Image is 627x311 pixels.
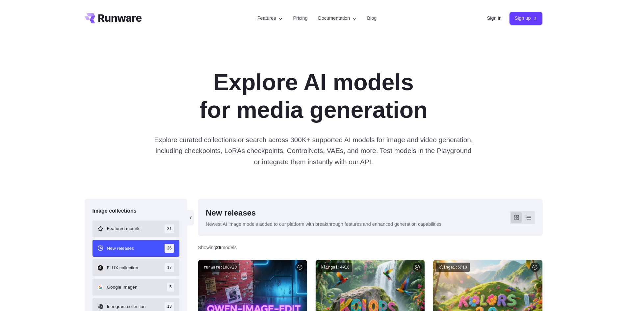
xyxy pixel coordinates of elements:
a: Go to / [85,13,142,23]
button: ‹ [187,210,194,225]
a: Pricing [293,14,308,22]
div: Image collections [92,207,180,215]
h1: Explore AI models for media generation [130,68,497,124]
button: New releases 26 [92,240,180,257]
button: Featured models 31 [92,220,180,237]
code: runware:108@20 [201,263,239,272]
label: Documentation [318,14,357,22]
p: Explore curated collections or search across 300K+ supported AI models for image and video genera... [153,134,474,167]
div: Showing models [198,244,237,251]
span: 26 [165,244,174,253]
p: Newest AI image models added to our platform with breakthrough features and enhanced generation c... [206,220,443,228]
code: klingai:4@10 [318,263,352,272]
code: klingai:5@10 [436,263,470,272]
span: 17 [165,263,174,272]
span: New releases [107,245,134,252]
span: Featured models [107,225,141,232]
span: 5 [167,283,174,292]
label: Features [257,14,283,22]
span: 13 [165,302,174,311]
span: Google Imagen [107,284,138,291]
div: New releases [206,207,443,219]
span: Ideogram collection [107,303,146,310]
strong: 26 [216,245,222,250]
button: Google Imagen 5 [92,279,180,296]
span: FLUX collection [107,264,138,272]
a: Blog [367,14,377,22]
button: FLUX collection 17 [92,259,180,276]
a: Sign up [509,12,543,25]
span: 31 [165,224,174,233]
a: Sign in [487,14,502,22]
